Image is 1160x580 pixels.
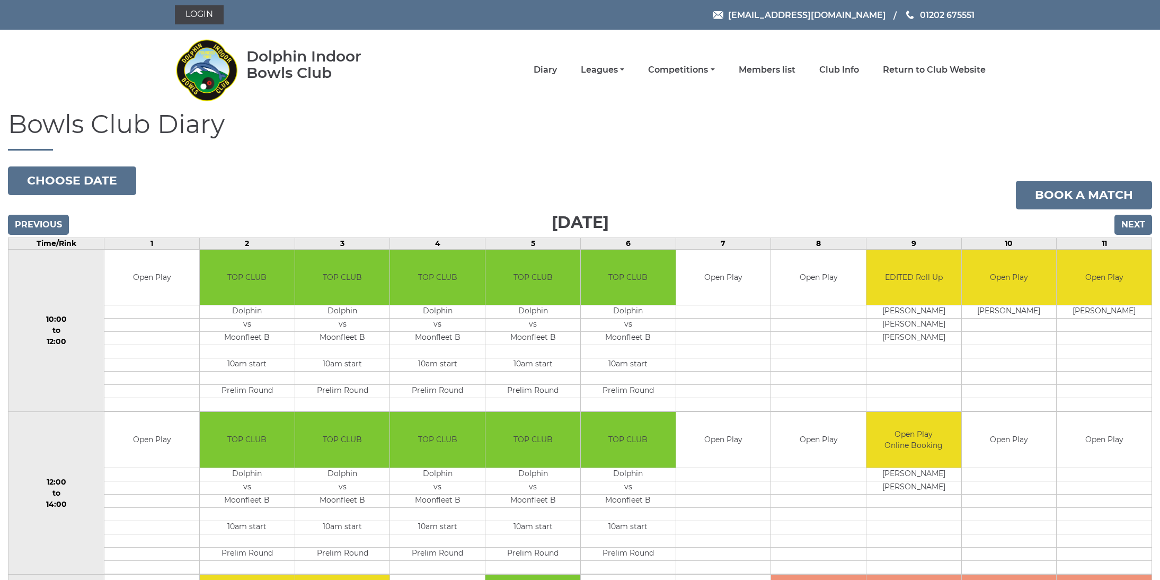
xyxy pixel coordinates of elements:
[104,412,199,468] td: Open Play
[200,385,295,398] td: Prelim Round
[104,250,199,305] td: Open Play
[200,494,295,507] td: Moonfleet B
[771,412,866,468] td: Open Play
[295,547,390,560] td: Prelim Round
[295,481,390,494] td: vs
[739,64,795,76] a: Members list
[866,412,961,468] td: Open Play Online Booking
[485,468,580,481] td: Dolphin
[390,547,485,560] td: Prelim Round
[581,468,676,481] td: Dolphin
[8,238,104,249] td: Time/Rink
[390,412,485,468] td: TOP CLUB
[905,8,975,22] a: Phone us 01202 675551
[390,385,485,398] td: Prelim Round
[295,305,390,319] td: Dolphin
[390,238,485,249] td: 4
[485,358,580,372] td: 10am start
[961,238,1057,249] td: 10
[200,358,295,372] td: 10am start
[581,64,624,76] a: Leagues
[200,521,295,534] td: 10am start
[390,358,485,372] td: 10am start
[648,64,714,76] a: Competitions
[200,238,295,249] td: 2
[390,494,485,507] td: Moonfleet B
[200,305,295,319] td: Dolphin
[295,238,390,249] td: 3
[200,547,295,560] td: Prelim Round
[200,468,295,481] td: Dolphin
[866,468,961,481] td: [PERSON_NAME]
[581,332,676,345] td: Moonfleet B
[485,332,580,345] td: Moonfleet B
[8,110,1152,151] h1: Bowls Club Diary
[200,481,295,494] td: vs
[906,11,914,19] img: Phone us
[485,481,580,494] td: vs
[581,547,676,560] td: Prelim Round
[200,412,295,468] td: TOP CLUB
[1057,305,1152,319] td: [PERSON_NAME]
[295,521,390,534] td: 10am start
[962,305,1057,319] td: [PERSON_NAME]
[819,64,859,76] a: Club Info
[1016,181,1152,209] a: Book a match
[485,305,580,319] td: Dolphin
[295,319,390,332] td: vs
[534,64,557,76] a: Diary
[962,250,1057,305] td: Open Play
[200,250,295,305] td: TOP CLUB
[866,238,961,249] td: 9
[200,332,295,345] td: Moonfleet B
[485,547,580,560] td: Prelim Round
[676,238,771,249] td: 7
[485,319,580,332] td: vs
[866,332,961,345] td: [PERSON_NAME]
[581,358,676,372] td: 10am start
[713,11,723,19] img: Email
[104,238,200,249] td: 1
[8,249,104,412] td: 10:00 to 12:00
[485,238,581,249] td: 5
[390,332,485,345] td: Moonfleet B
[676,412,771,468] td: Open Play
[200,319,295,332] td: vs
[485,250,580,305] td: TOP CLUB
[580,238,676,249] td: 6
[771,250,866,305] td: Open Play
[581,494,676,507] td: Moonfleet B
[390,481,485,494] td: vs
[390,521,485,534] td: 10am start
[771,238,866,249] td: 8
[485,412,580,468] td: TOP CLUB
[485,521,580,534] td: 10am start
[246,48,395,81] div: Dolphin Indoor Bowls Club
[866,319,961,332] td: [PERSON_NAME]
[866,481,961,494] td: [PERSON_NAME]
[295,358,390,372] td: 10am start
[8,166,136,195] button: Choose date
[581,319,676,332] td: vs
[713,8,886,22] a: Email [EMAIL_ADDRESS][DOMAIN_NAME]
[295,412,390,468] td: TOP CLUB
[1057,412,1152,468] td: Open Play
[175,33,238,107] img: Dolphin Indoor Bowls Club
[390,250,485,305] td: TOP CLUB
[581,521,676,534] td: 10am start
[390,319,485,332] td: vs
[676,250,771,305] td: Open Play
[581,305,676,319] td: Dolphin
[175,5,224,24] a: Login
[295,468,390,481] td: Dolphin
[728,10,886,20] span: [EMAIL_ADDRESS][DOMAIN_NAME]
[295,385,390,398] td: Prelim Round
[1114,215,1152,235] input: Next
[390,305,485,319] td: Dolphin
[581,385,676,398] td: Prelim Round
[866,250,961,305] td: EDITED Roll Up
[8,215,69,235] input: Previous
[581,481,676,494] td: vs
[962,412,1057,468] td: Open Play
[295,250,390,305] td: TOP CLUB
